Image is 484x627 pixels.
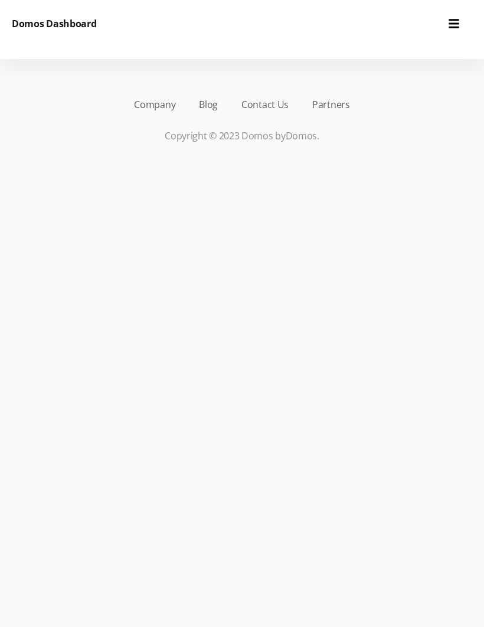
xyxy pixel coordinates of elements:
a: Contact Us [241,97,289,112]
p: Copyright © 2023 Domos by . [30,129,454,143]
h6: Domos Dashboard [12,17,97,31]
a: Domos [286,129,318,142]
a: Blog [199,97,218,112]
a: Company [134,97,175,112]
a: Partners [312,97,350,112]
